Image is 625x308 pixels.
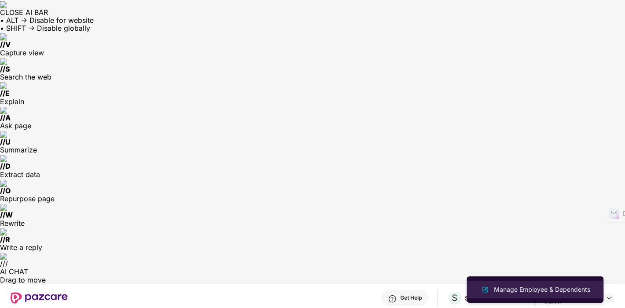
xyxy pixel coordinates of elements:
img: svg+xml;base64,PHN2ZyBpZD0iRHJvcGRvd24tMzJ4MzIiIHhtbG5zPSJodHRwOi8vd3d3LnczLm9yZy8yMDAwL3N2ZyIgd2... [606,294,613,301]
img: New Pazcare Logo [11,292,68,304]
img: svg+xml;base64,PHN2ZyBpZD0iSGVscC0zMngzMiIgeG1sbnM9Imh0dHA6Ly93d3cudzMub3JnLzIwMDAvc3ZnIiB3aWR0aD... [388,294,397,303]
span: S [452,293,457,303]
img: svg+xml;base64,PHN2ZyB4bWxucz0iaHR0cDovL3d3dy53My5vcmcvMjAwMC9zdmciIHhtbG5zOnhsaW5rPSJodHRwOi8vd3... [480,284,490,295]
div: Manage Employee & Dependents [492,285,592,294]
div: Get Help [400,294,422,301]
